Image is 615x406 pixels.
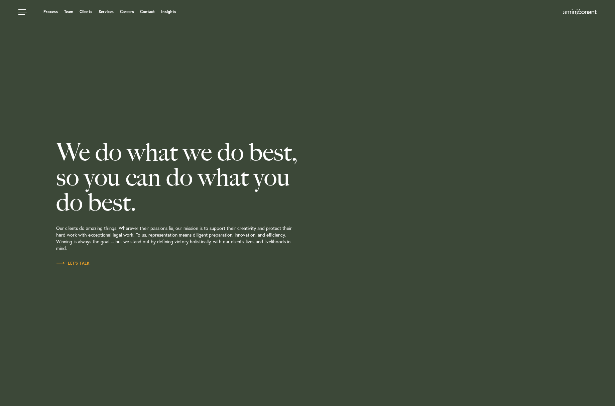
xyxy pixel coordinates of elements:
[43,10,58,14] a: Process
[161,10,176,14] a: Insights
[140,10,155,14] a: Contact
[120,10,134,14] a: Careers
[56,140,354,215] h2: We do what we do best, so you can do what you do best.
[64,10,73,14] a: Team
[563,9,597,15] img: Amini & Conant
[80,10,92,14] a: Clients
[56,215,354,260] p: Our clients do amazing things. Wherever their passions lie, our mission is to support their creat...
[99,10,114,14] a: Services
[56,260,90,267] a: Let’s Talk
[56,261,90,265] span: Let’s Talk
